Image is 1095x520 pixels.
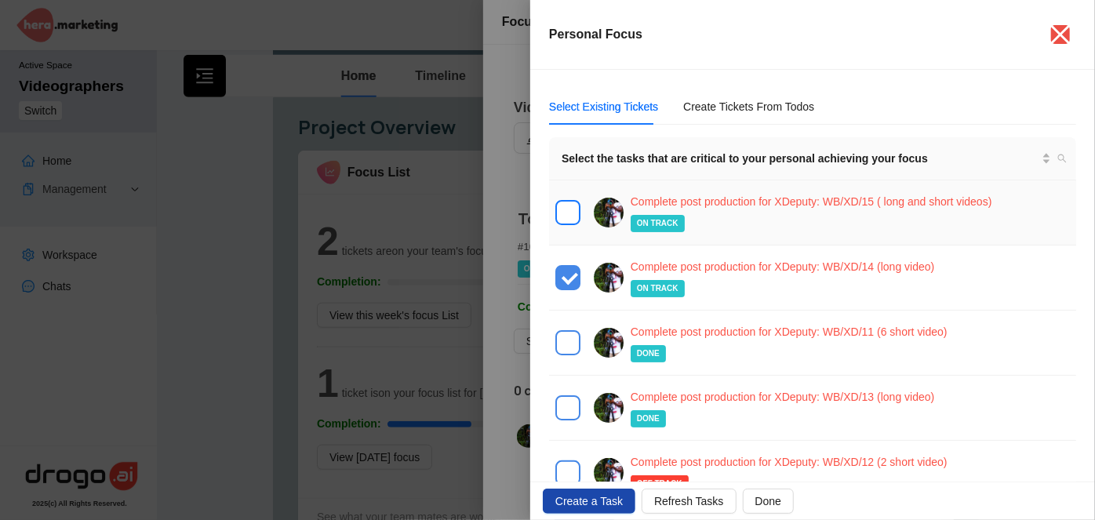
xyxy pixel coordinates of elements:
div: Create Tickets From Todos [683,98,814,115]
button: Refresh Tasks [642,489,736,514]
button: Create a Task [543,489,635,514]
span: close [1048,22,1073,47]
span: ON TRACK [631,215,685,232]
span: search [1057,154,1067,163]
button: Done [743,489,794,514]
span: OFF TRACK [631,475,689,493]
span: Select the tasks that are critical to your personal achieving your focus [562,150,1039,167]
button: Close [1051,25,1070,44]
span: ON TRACK [631,280,685,297]
a: Complete post production for XDeputy: WB/XD/13 (long video)DONE [631,388,935,427]
span: DONE [631,345,666,362]
a: Complete post production for XDeputy: WB/XD/15 ( long and short videos)ON TRACK [631,193,992,232]
a: Complete post production for XDeputy: WB/XD/11 (6 short video)DONE [631,323,948,362]
div: Select Existing Tickets [549,98,658,115]
img: u7um32wr2vtutypkhajv.jpg [594,393,624,423]
a: Complete post production for XDeputy: WB/XD/14 (long video)ON TRACK [631,258,935,297]
img: u7um32wr2vtutypkhajv.jpg [594,328,624,358]
span: Done [755,493,781,510]
th: Select the tasks that are critical to your personal achieving your focus [549,137,1076,180]
span: Create a Task [555,493,623,510]
span: Refresh Tasks [654,493,723,510]
img: u7um32wr2vtutypkhajv.jpg [594,458,624,488]
span: search [1054,147,1070,170]
img: u7um32wr2vtutypkhajv.jpg [594,198,624,227]
p: Personal Focus [549,25,1032,44]
img: u7um32wr2vtutypkhajv.jpg [594,263,624,293]
span: DONE [631,410,666,427]
a: Complete post production for XDeputy: WB/XD/12 (2 short video)OFF TRACK [631,453,948,493]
